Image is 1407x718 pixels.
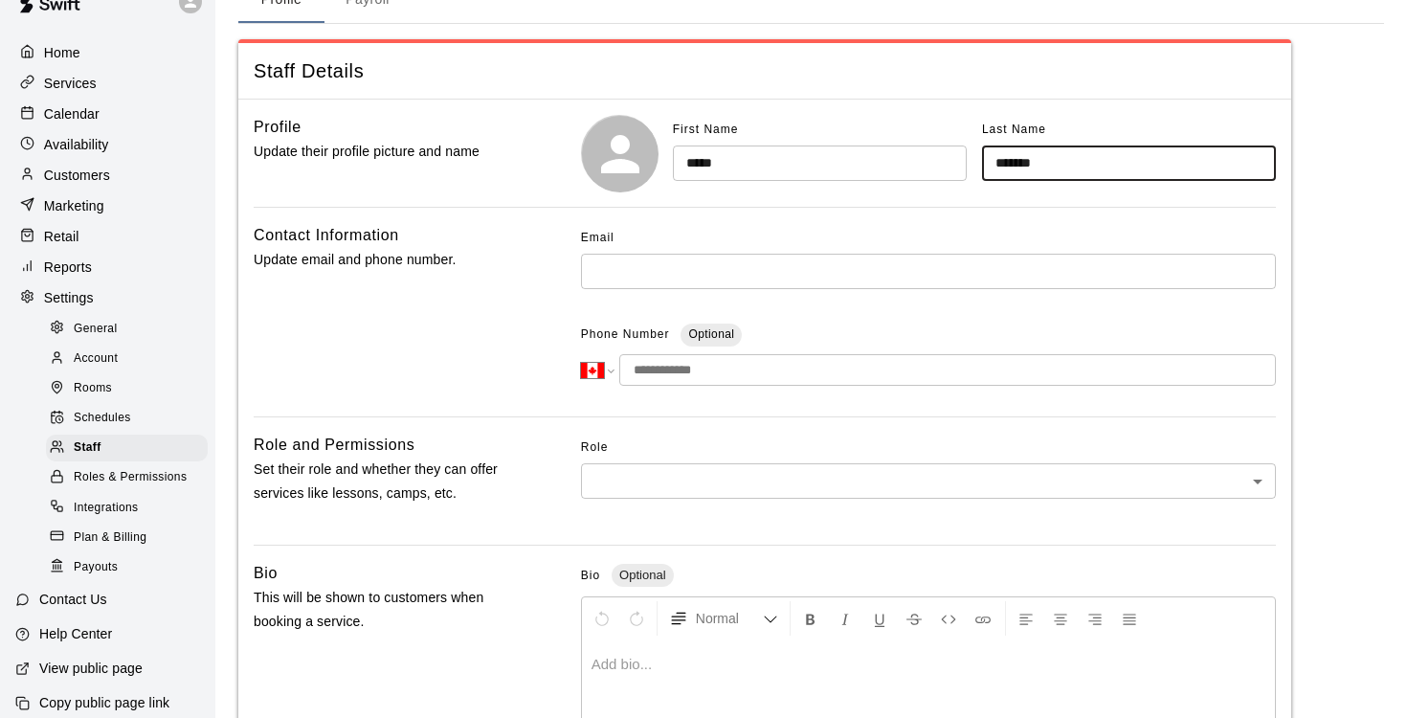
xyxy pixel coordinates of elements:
[254,223,399,248] h6: Contact Information
[15,222,200,251] a: Retail
[74,438,101,458] span: Staff
[46,554,208,581] div: Payouts
[39,659,143,678] p: View public page
[44,74,97,93] p: Services
[46,316,208,343] div: General
[15,191,200,220] a: Marketing
[44,227,79,246] p: Retail
[74,468,187,487] span: Roles & Permissions
[967,601,999,636] button: Insert Link
[581,223,614,254] span: Email
[898,601,930,636] button: Format Strikethrough
[46,552,215,582] a: Payouts
[15,253,200,281] a: Reports
[1010,601,1042,636] button: Left Align
[581,320,670,350] span: Phone Number
[44,104,100,123] p: Calendar
[15,283,200,312] a: Settings
[44,288,94,307] p: Settings
[586,601,618,636] button: Undo
[46,493,215,523] a: Integrations
[661,601,786,636] button: Formatting Options
[254,248,520,272] p: Update email and phone number.
[46,344,215,373] a: Account
[44,135,109,154] p: Availability
[15,100,200,128] a: Calendar
[46,435,208,461] div: Staff
[1079,601,1111,636] button: Right Align
[15,69,200,98] a: Services
[829,601,861,636] button: Format Italics
[74,558,118,577] span: Payouts
[254,586,520,634] p: This will be shown to customers when booking a service.
[74,379,112,398] span: Rooms
[254,433,414,458] h6: Role and Permissions
[46,464,208,491] div: Roles & Permissions
[1113,601,1146,636] button: Justify Align
[254,458,520,505] p: Set their role and whether they can offer services like lessons, camps, etc.
[46,463,215,493] a: Roles & Permissions
[39,693,169,712] p: Copy public page link
[254,115,301,140] h6: Profile
[44,43,80,62] p: Home
[46,404,215,434] a: Schedules
[46,434,215,463] a: Staff
[15,130,200,159] a: Availability
[46,523,215,552] a: Plan & Billing
[44,258,92,277] p: Reports
[932,601,965,636] button: Insert Code
[46,314,215,344] a: General
[612,568,673,582] span: Optional
[74,320,118,339] span: General
[74,528,146,548] span: Plan & Billing
[581,433,1276,463] span: Role
[673,123,739,136] span: First Name
[46,374,215,404] a: Rooms
[46,405,208,432] div: Schedules
[74,349,118,369] span: Account
[39,590,107,609] p: Contact Us
[39,624,112,643] p: Help Center
[620,601,653,636] button: Redo
[74,499,139,518] span: Integrations
[688,327,734,341] span: Optional
[44,166,110,185] p: Customers
[46,346,208,372] div: Account
[46,525,208,551] div: Plan & Billing
[254,140,520,164] p: Update their profile picture and name
[1044,601,1077,636] button: Center Align
[46,375,208,402] div: Rooms
[696,609,763,628] span: Normal
[74,409,131,428] span: Schedules
[863,601,896,636] button: Format Underline
[44,196,104,215] p: Marketing
[15,161,200,190] a: Customers
[15,38,200,67] a: Home
[581,569,600,582] span: Bio
[254,58,1276,84] span: Staff Details
[982,123,1046,136] span: Last Name
[46,495,208,522] div: Integrations
[794,601,827,636] button: Format Bold
[254,561,278,586] h6: Bio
